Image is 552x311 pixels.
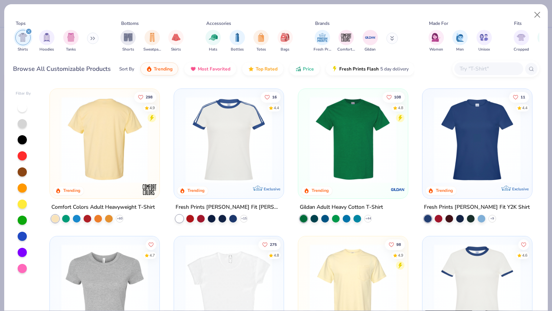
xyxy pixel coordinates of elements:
[150,252,155,258] div: 4.7
[398,105,403,111] div: 4.8
[476,30,492,52] button: filter button
[429,20,448,27] div: Made For
[429,30,444,52] button: filter button
[119,65,134,72] div: Sort By
[276,97,370,183] img: 77058d13-6681-46a4-a602-40ee85a356b7
[256,47,266,52] span: Totes
[142,182,157,197] img: Comfort Colors logo
[150,105,155,111] div: 4.9
[168,30,184,52] div: filter for Skirts
[171,47,181,52] span: Skirts
[51,203,155,212] div: Comfort Colors Adult Heavyweight T-Shirt
[172,33,181,42] img: Skirts Image
[517,33,526,42] img: Cropped Image
[13,64,111,74] div: Browse All Customizable Products
[332,66,338,72] img: flash.gif
[459,64,518,73] input: Try "T-Shirt"
[63,30,79,52] div: filter for Tanks
[182,97,276,183] img: e5540c4d-e74a-4e58-9a52-192fe86bec9f
[452,30,468,52] button: filter button
[168,30,184,52] button: filter button
[205,30,221,52] div: filter for Hats
[337,30,355,52] div: filter for Comfort Colors
[289,62,320,75] button: Price
[365,216,371,221] span: + 44
[248,66,254,72] img: TopRated.gif
[490,216,494,221] span: + 9
[394,95,401,99] span: 108
[205,30,221,52] button: filter button
[430,97,524,183] img: 6a9a0a85-ee36-4a89-9588-981a92e8a910
[432,33,440,42] img: Women Image
[383,92,405,102] button: Like
[306,97,400,183] img: db319196-8705-402d-8b46-62aaa07ed94f
[315,20,330,27] div: Brands
[143,30,161,52] button: filter button
[398,252,403,258] div: 4.9
[314,30,331,52] div: filter for Fresh Prints
[452,30,468,52] div: filter for Men
[135,92,157,102] button: Like
[209,47,217,52] span: Hats
[337,47,355,52] span: Comfort Colors
[522,252,527,258] div: 4.6
[66,47,76,52] span: Tanks
[15,30,31,52] button: filter button
[522,105,527,111] div: 4.4
[429,47,443,52] span: Women
[154,66,172,72] span: Trending
[242,62,283,75] button: Top Rated
[43,33,51,42] img: Hoodies Image
[253,30,269,52] button: filter button
[509,92,529,102] button: Like
[476,30,492,52] div: filter for Unisex
[363,30,378,52] div: filter for Gildan
[16,91,31,97] div: Filter By
[396,242,401,246] span: 98
[514,30,529,52] div: filter for Cropped
[261,92,281,102] button: Like
[314,30,331,52] button: filter button
[278,30,293,52] div: filter for Bags
[16,20,26,27] div: Tops
[514,47,529,52] span: Cropped
[120,30,136,52] div: filter for Shorts
[233,33,242,42] img: Bottles Image
[339,66,379,72] span: Fresh Prints Flash
[326,62,414,75] button: Fresh Prints Flash5 day delivery
[146,66,152,72] img: trending.gif
[230,30,245,52] div: filter for Bottles
[198,66,230,72] span: Most Favorited
[270,242,277,246] span: 275
[230,30,245,52] button: filter button
[257,33,265,42] img: Totes Image
[512,187,528,192] span: Exclusive
[400,97,494,183] img: c7959168-479a-4259-8c5e-120e54807d6b
[480,33,488,42] img: Unisex Image
[429,30,444,52] div: filter for Women
[124,33,133,42] img: Shorts Image
[314,47,331,52] span: Fresh Prints
[478,47,490,52] span: Unisex
[514,30,529,52] button: filter button
[521,95,525,99] span: 11
[18,33,27,42] img: Shirts Image
[274,252,279,258] div: 4.8
[120,30,136,52] button: filter button
[39,30,54,52] div: filter for Hoodies
[390,182,406,197] img: Gildan logo
[530,8,545,22] button: Close
[272,95,277,99] span: 16
[206,20,231,27] div: Accessories
[256,66,278,72] span: Top Rated
[424,203,530,212] div: Fresh Prints [PERSON_NAME] Fit Y2K Shirt
[281,47,289,52] span: Bags
[456,47,464,52] span: Men
[300,203,383,212] div: Gildan Adult Heavy Cotton T-Shirt
[140,62,178,75] button: Trending
[176,203,282,212] div: Fresh Prints [PERSON_NAME] Fit [PERSON_NAME] Shirt with Stripes
[278,30,293,52] button: filter button
[67,33,75,42] img: Tanks Image
[231,47,244,52] span: Bottles
[190,66,196,72] img: most_fav.gif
